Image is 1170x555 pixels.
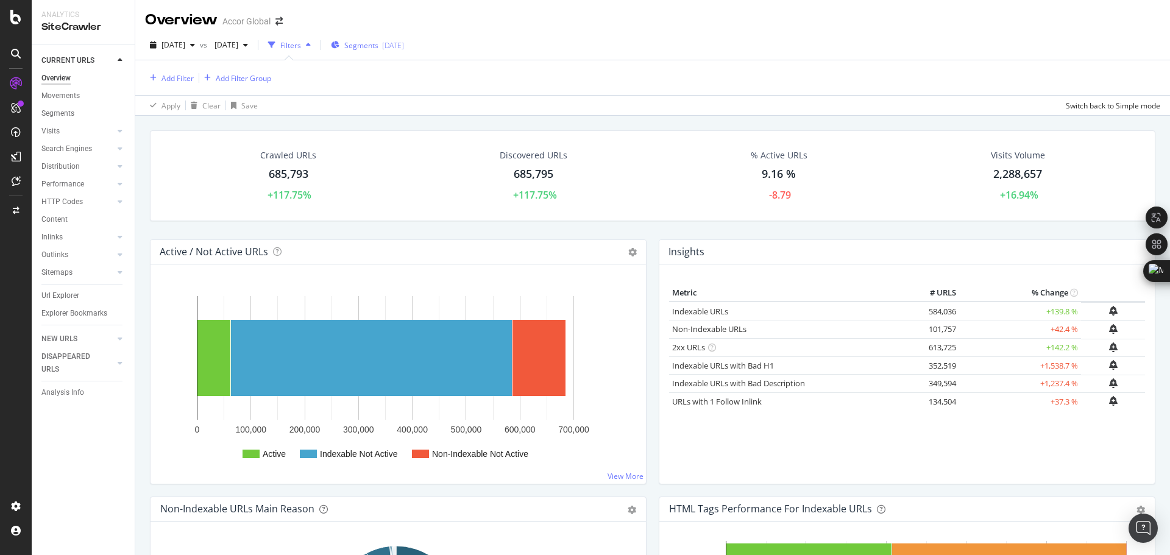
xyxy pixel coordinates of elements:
[41,213,68,226] div: Content
[991,149,1045,161] div: Visits Volume
[41,72,126,85] a: Overview
[41,178,114,191] a: Performance
[263,35,316,55] button: Filters
[41,54,114,67] a: CURRENT URLS
[558,425,589,434] text: 700,000
[910,356,959,375] td: 352,519
[280,40,301,51] div: Filters
[669,284,910,302] th: Metric
[160,284,632,474] svg: A chart.
[41,231,63,244] div: Inlinks
[1066,101,1160,111] div: Switch back to Simple mode
[41,125,60,138] div: Visits
[41,266,114,279] a: Sitemaps
[1109,360,1118,370] div: bell-plus
[41,54,94,67] div: CURRENT URLS
[41,196,83,208] div: HTTP Codes
[672,323,746,334] a: Non-Indexable URLs
[762,166,796,182] div: 9.16 %
[1061,96,1160,115] button: Switch back to Simple mode
[41,307,126,320] a: Explorer Bookmarks
[41,196,114,208] a: HTTP Codes
[672,306,728,317] a: Indexable URLs
[910,339,959,357] td: 613,725
[41,386,84,399] div: Analysis Info
[959,392,1081,411] td: +37.3 %
[263,449,286,459] text: Active
[145,96,180,115] button: Apply
[41,386,126,399] a: Analysis Info
[1109,306,1118,316] div: bell-plus
[41,333,114,345] a: NEW URLS
[343,425,374,434] text: 300,000
[628,506,636,514] div: gear
[769,188,791,202] div: -8.79
[959,302,1081,320] td: +139.8 %
[145,35,200,55] button: [DATE]
[959,356,1081,375] td: +1,538.7 %
[41,333,77,345] div: NEW URLS
[628,248,637,256] i: Options
[41,289,79,302] div: Url Explorer
[959,339,1081,357] td: +142.2 %
[959,375,1081,393] td: +1,237.4 %
[41,107,74,120] div: Segments
[41,125,114,138] a: Visits
[216,73,271,83] div: Add Filter Group
[910,284,959,302] th: # URLS
[202,101,221,111] div: Clear
[41,350,114,376] a: DISAPPEARED URLS
[41,249,114,261] a: Outlinks
[910,302,959,320] td: 584,036
[41,20,125,34] div: SiteCrawler
[959,284,1081,302] th: % Change
[41,90,80,102] div: Movements
[513,188,557,202] div: +117.75%
[41,72,71,85] div: Overview
[235,425,266,434] text: 100,000
[161,40,185,50] span: 2025 Sep. 3rd
[1109,324,1118,334] div: bell-plus
[41,178,84,191] div: Performance
[222,15,271,27] div: Accor Global
[41,266,73,279] div: Sitemaps
[672,360,774,371] a: Indexable URLs with Bad H1
[41,143,114,155] a: Search Engines
[500,149,567,161] div: Discovered URLs
[41,160,114,173] a: Distribution
[289,425,321,434] text: 200,000
[382,40,404,51] div: [DATE]
[1129,514,1158,543] div: Open Intercom Messenger
[344,40,378,51] span: Segments
[161,73,194,83] div: Add Filter
[993,166,1042,182] div: 2,288,657
[210,40,238,50] span: 2024 Aug. 30th
[451,425,482,434] text: 500,000
[145,10,218,30] div: Overview
[145,71,194,85] button: Add Filter
[41,289,126,302] a: Url Explorer
[432,449,528,459] text: Non-Indexable Not Active
[41,143,92,155] div: Search Engines
[326,35,409,55] button: Segments[DATE]
[514,166,553,182] div: 685,795
[669,503,872,515] div: HTML Tags Performance for Indexable URLs
[268,188,311,202] div: +117.75%
[41,249,68,261] div: Outlinks
[41,213,126,226] a: Content
[751,149,807,161] div: % Active URLs
[672,342,705,353] a: 2xx URLs
[320,449,398,459] text: Indexable Not Active
[41,350,103,376] div: DISAPPEARED URLS
[160,503,314,515] div: Non-Indexable URLs Main Reason
[41,160,80,173] div: Distribution
[910,320,959,339] td: 101,757
[269,166,308,182] div: 685,793
[161,101,180,111] div: Apply
[241,101,258,111] div: Save
[668,244,704,260] h4: Insights
[910,392,959,411] td: 134,504
[275,17,283,26] div: arrow-right-arrow-left
[41,107,126,120] a: Segments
